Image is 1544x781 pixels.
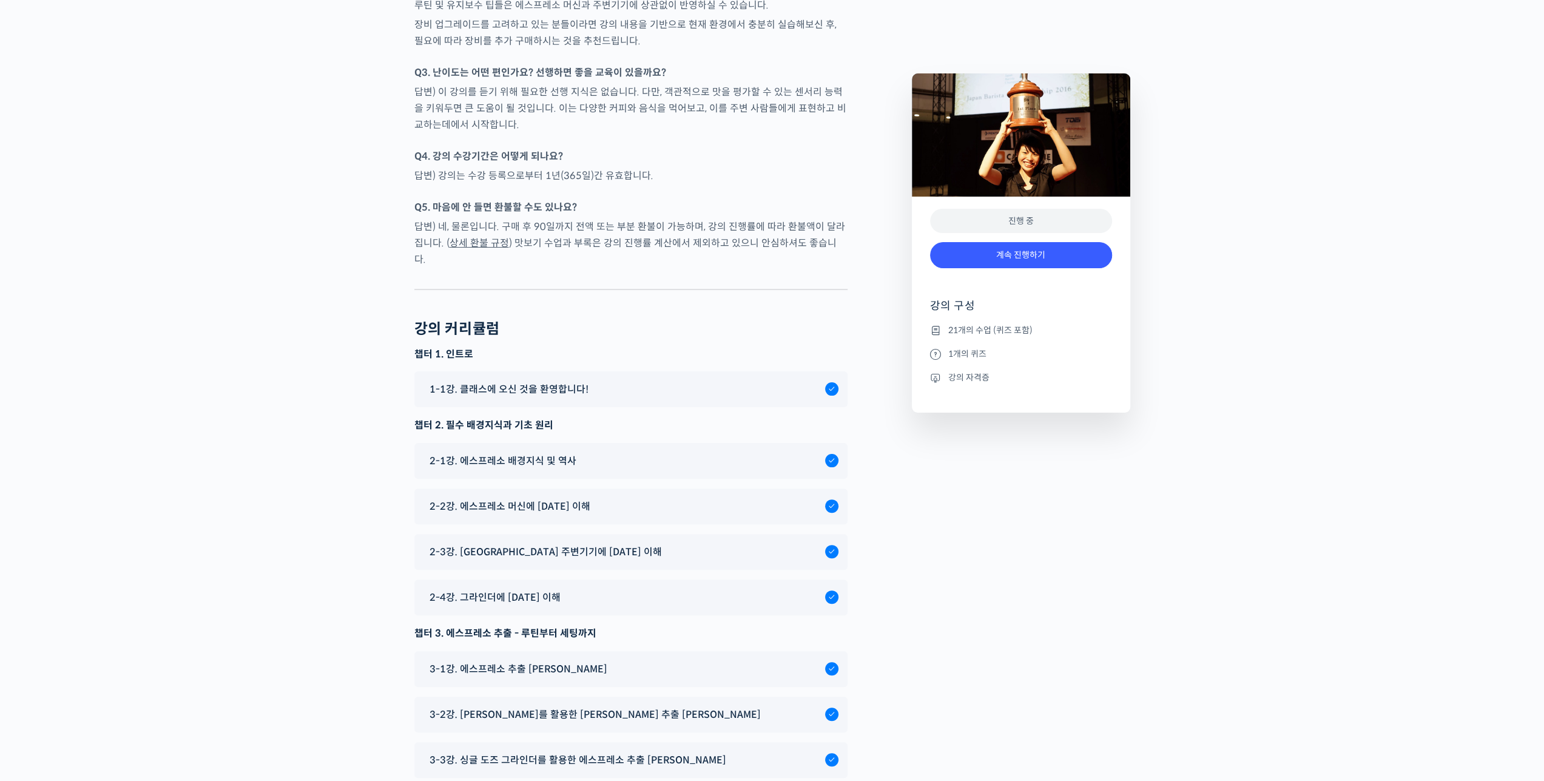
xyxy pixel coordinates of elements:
[430,381,588,397] span: 1-1강. 클래스에 오신 것을 환영합니다!
[430,453,576,469] span: 2-1강. 에스프레소 배경지식 및 역사
[187,403,202,413] span: 설정
[930,299,1112,323] h4: 강의 구성
[414,167,848,184] p: 답변) 강의는 수강 등록으로부터 1년(365일)간 유효합니다.
[414,218,848,268] p: 답변) 네, 물론입니다. 구매 후 90일까지 전액 또는 부분 환불이 가능하며, 강의 진행률에 따라 환불액이 달라집니다. ( ) 맛보기 수업과 부록은 강의 진행률 계산에서 제외...
[157,385,233,415] a: 설정
[930,242,1112,268] a: 계속 진행하기
[423,661,838,677] a: 3-1강. 에스프레소 추출 [PERSON_NAME]
[930,370,1112,385] li: 강의 자격증
[430,544,662,560] span: 2-3강. [GEOGRAPHIC_DATA] 주변기기에 [DATE] 이해
[414,84,848,133] p: 답변) 이 강의를 듣기 위해 필요한 선행 지식은 없습니다. 다만, 객관적으로 맛을 평가할 수 있는 센서리 능력을 키워두면 큰 도움이 될 것입니다. 이는 다양한 커피와 음식을 ...
[414,201,577,214] strong: Q5. 마음에 안 들면 환불할 수도 있나요?
[430,589,561,606] span: 2-4강. 그라인더에 [DATE] 이해
[414,66,666,79] strong: Q3. 난이도는 어떤 편인가요? 선행하면 좋을 교육이 있을까요?
[930,209,1112,234] div: 진행 중
[423,589,838,606] a: 2-4강. 그라인더에 [DATE] 이해
[930,347,1112,361] li: 1개의 퀴즈
[423,752,838,768] a: 3-3강. 싱글 도즈 그라인더를 활용한 에스프레소 추출 [PERSON_NAME]
[430,706,761,723] span: 3-2강. [PERSON_NAME]를 활용한 [PERSON_NAME] 추출 [PERSON_NAME]
[414,150,563,163] strong: Q4. 강의 수강기간은 어떻게 되나요?
[930,323,1112,337] li: 21개의 수업 (퀴즈 포함)
[111,404,126,413] span: 대화
[423,706,838,723] a: 3-2강. [PERSON_NAME]를 활용한 [PERSON_NAME] 추출 [PERSON_NAME]
[80,385,157,415] a: 대화
[423,498,838,515] a: 2-2강. 에스프레소 머신에 [DATE] 이해
[423,381,838,397] a: 1-1강. 클래스에 오신 것을 환영합니다!
[414,625,848,641] div: 챕터 3. 에스프레소 추출 - 루틴부터 세팅까지
[414,320,500,338] h2: 강의 커리큘럼
[414,348,848,361] h3: 챕터 1. 인트로
[423,453,838,469] a: 2-1강. 에스프레소 배경지식 및 역사
[414,16,848,49] p: 장비 업그레이드를 고려하고 있는 분들이라면 강의 내용을 기반으로 현재 환경에서 충분히 실습해보신 후, 필요에 따라 장비를 추가 구매하시는 것을 추천드립니다.
[414,417,848,433] div: 챕터 2. 필수 배경지식과 기초 원리
[38,403,46,413] span: 홈
[430,498,590,515] span: 2-2강. 에스프레소 머신에 [DATE] 이해
[4,385,80,415] a: 홈
[430,661,607,677] span: 3-1강. 에스프레소 추출 [PERSON_NAME]
[423,544,838,560] a: 2-3강. [GEOGRAPHIC_DATA] 주변기기에 [DATE] 이해
[430,752,726,768] span: 3-3강. 싱글 도즈 그라인더를 활용한 에스프레소 추출 [PERSON_NAME]
[450,237,509,249] a: 상세 환불 규정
